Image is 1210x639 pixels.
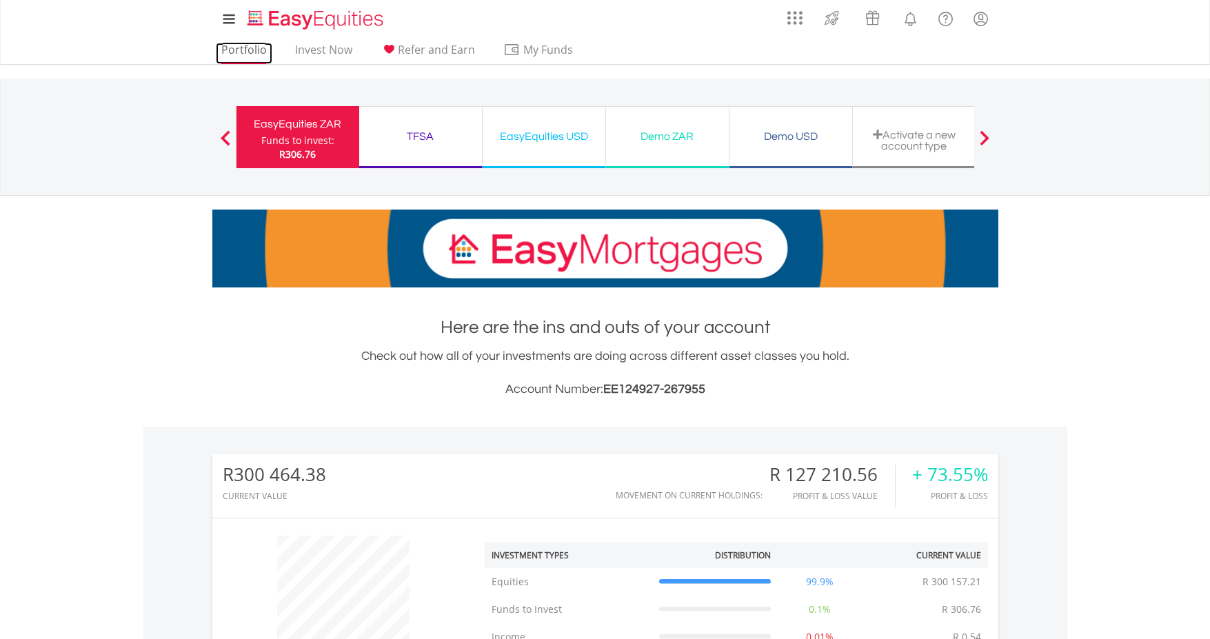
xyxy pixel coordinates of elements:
span: Refer and Earn [398,42,475,57]
a: FAQ's and Support [928,3,963,31]
div: R 127 210.56 [769,465,895,485]
div: Activate a new account type [861,129,967,152]
a: Refer and Earn [375,43,481,64]
a: Portfolio [216,43,272,64]
td: 99.9% [778,568,862,596]
a: Home page [242,3,389,31]
span: My Funds [503,41,594,59]
a: Vouchers [852,3,893,29]
div: Distribution [715,549,771,561]
div: Profit & Loss Value [769,491,895,500]
span: EE124927-267955 [603,383,705,396]
div: EasyEquities ZAR [245,114,351,134]
div: Profit & Loss [912,491,988,500]
div: R300 464.38 [223,465,326,485]
td: 0.1% [778,596,862,623]
img: vouchers-v2.svg [861,7,884,29]
img: grid-menu-icon.svg [787,10,803,26]
h3: Account Number: [212,380,998,399]
th: Current Value [862,542,988,568]
img: EasyEquities_Logo.png [245,8,389,31]
img: EasyMortage Promotion Banner [212,210,998,287]
div: Funds to invest: [261,134,334,148]
a: Invest Now [290,43,358,64]
td: Equities [485,568,652,596]
td: R 306.76 [935,596,988,623]
td: Funds to Invest [485,596,652,623]
a: AppsGrid [778,3,811,26]
div: + 73.55% [912,465,988,485]
div: EasyEquities USD [491,127,597,146]
h1: Here are the ins and outs of your account [212,315,998,340]
div: CURRENT VALUE [223,491,326,500]
div: Demo USD [738,127,844,146]
img: thrive-v2.svg [820,7,843,29]
th: Investment Types [485,542,652,568]
a: Notifications [893,3,928,31]
td: R 300 157.21 [916,568,988,596]
div: TFSA [367,127,474,146]
div: Demo ZAR [614,127,720,146]
div: Movement on Current Holdings: [616,491,763,500]
a: My Profile [963,3,998,34]
div: Check out how all of your investments are doing across different asset classes you hold. [212,347,998,399]
span: R306.76 [279,148,316,161]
